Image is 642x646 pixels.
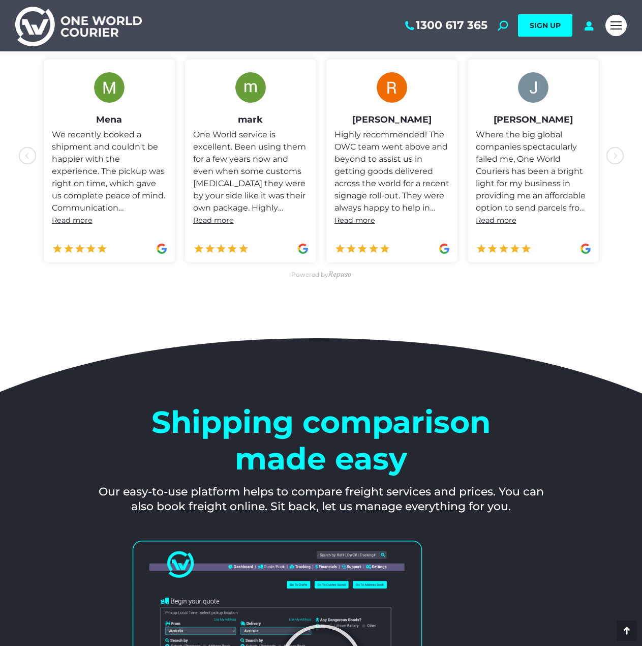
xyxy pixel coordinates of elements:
[403,19,487,32] a: 1300 617 365
[96,485,546,514] h3: Our easy-to-use platform helps to compare freight services and prices. You can also book freight ...
[518,14,572,37] a: SIGN UP
[15,5,142,46] img: One World Courier
[118,404,524,477] h2: Shipping comparison made easy
[530,21,561,30] span: SIGN UP
[605,15,627,36] a: Mobile menu icon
